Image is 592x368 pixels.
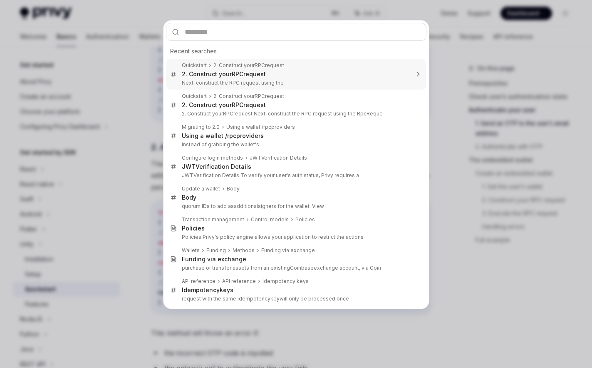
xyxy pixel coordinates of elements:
b: RPC [232,70,243,78]
div: Configure login methods [182,155,243,161]
b: additional [234,203,258,209]
b: JWT [182,172,193,178]
div: Quickstart [182,93,207,100]
div: Idempotency s [182,286,233,294]
p: quorum IDs to add as signers for the wallet. View [182,203,409,210]
div: Funding via exchange [182,255,246,263]
div: Wallets [182,247,200,254]
div: Transaction management [182,216,244,223]
div: Idempotency keys [263,278,309,285]
b: rpc [263,124,271,130]
p: purchase or transfer assets from an existing exchange account, via Coin [182,265,409,271]
p: Policies Privy's policy engine allows your application to restrict the actions [182,234,409,240]
div: 2. Construct your request [182,70,266,78]
b: RPC [232,101,243,108]
div: API reference [182,278,215,285]
div: Policies [295,216,315,223]
div: Migrating to 2.0 [182,124,220,130]
b: key [220,286,230,293]
p: 2. Construct your request Next, construct the RPC request using the RpcReque [182,110,409,117]
b: rpc [227,132,236,139]
div: Update a wallet [182,185,220,192]
b: Coinbase [290,265,314,271]
div: API reference [222,278,256,285]
div: Control models [251,216,289,223]
div: 2. Construct your request [213,62,284,69]
div: Funding [206,247,226,254]
p: Verification Details To verify your user's auth status, Privy requires a [182,172,409,179]
b: Policies [182,225,205,232]
div: Using a wallet / providers [182,132,264,140]
div: Verification Details [182,163,251,170]
div: 2. Construct your request [182,101,266,109]
div: Using a wallet / providers [226,124,295,130]
span: Recent searches [170,47,217,55]
b: RPC [255,93,265,99]
b: key [270,295,280,302]
p: request with the same idempotency will only be processed once [182,295,409,302]
b: RPC [223,110,233,117]
p: Instead of grabbing the wallet's [182,141,409,148]
div: 2. Construct your request [213,93,284,100]
div: Verification Details [250,155,307,161]
b: RPC [255,62,265,68]
div: Body [227,185,240,192]
div: Quickstart [182,62,207,69]
div: Methods [233,247,255,254]
b: JWT [250,155,261,161]
b: JWT [182,163,196,170]
p: Next, construct the RPC request using the [182,80,409,86]
div: Funding via exchange [261,247,315,254]
div: Body [182,194,196,201]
